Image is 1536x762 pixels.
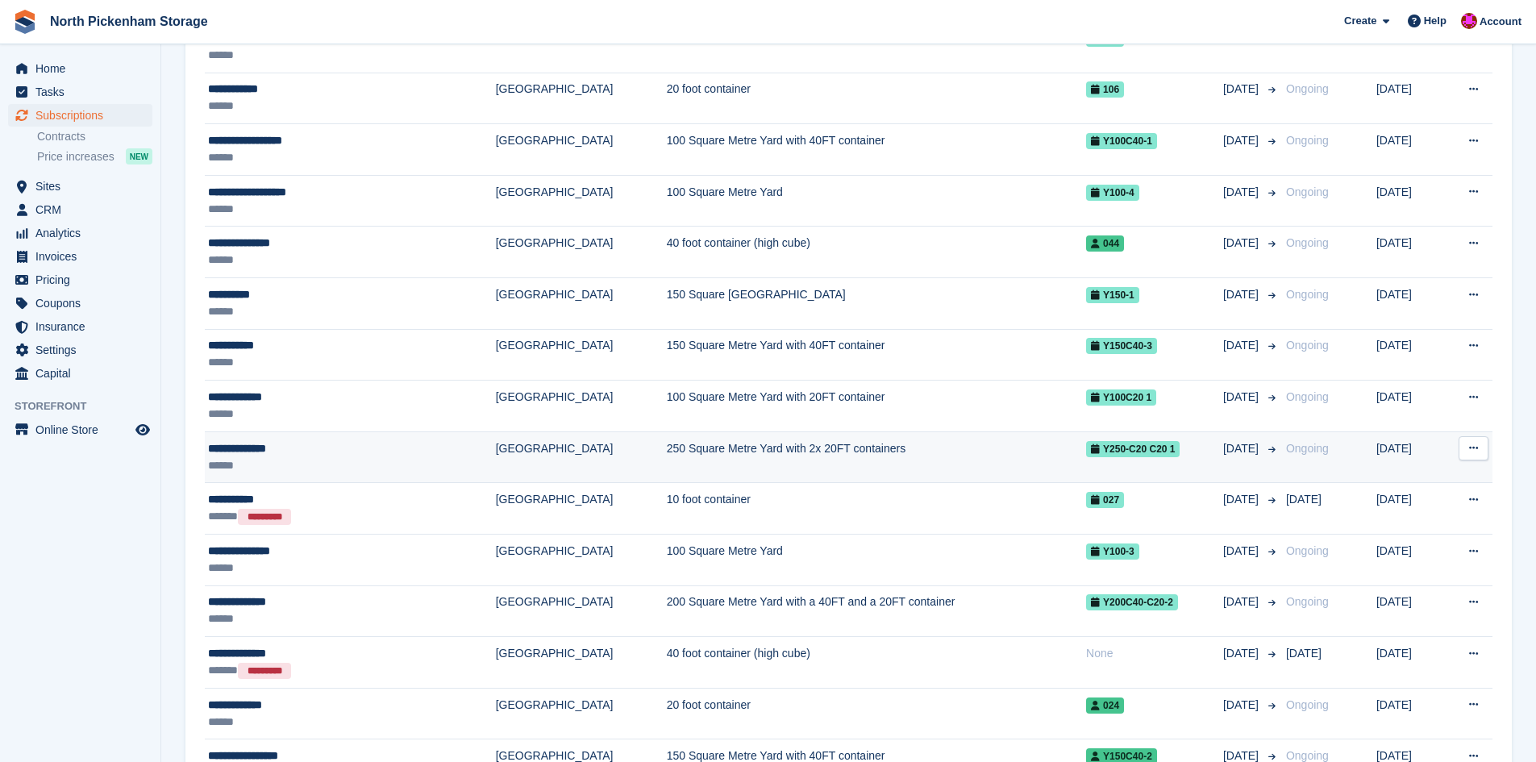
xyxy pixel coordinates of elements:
a: menu [8,418,152,441]
td: [DATE] [1376,73,1443,124]
span: Y200C40-C20-2 [1086,594,1178,610]
a: menu [8,81,152,103]
span: Storefront [15,398,160,414]
div: NEW [126,148,152,164]
td: [DATE] [1376,637,1443,689]
span: Capital [35,362,132,385]
span: Y100-4 [1086,185,1139,201]
td: [GEOGRAPHIC_DATA] [496,175,667,227]
td: [GEOGRAPHIC_DATA] [496,124,667,176]
span: 106 [1086,81,1124,98]
span: [DATE] [1223,81,1262,98]
td: [DATE] [1376,431,1443,483]
span: Ongoing [1286,236,1329,249]
span: Home [35,57,132,80]
td: [GEOGRAPHIC_DATA] [496,483,667,535]
td: [DATE] [1376,329,1443,381]
td: [GEOGRAPHIC_DATA] [496,278,667,330]
span: CRM [35,198,132,221]
a: menu [8,245,152,268]
span: Y250-c20 c20 1 [1086,441,1180,457]
td: 100 Square Metre Yard with 40FT container [667,124,1086,176]
span: Invoices [35,245,132,268]
span: [DATE] [1223,697,1262,714]
a: menu [8,57,152,80]
div: None [1086,645,1223,662]
span: [DATE] [1223,184,1262,201]
span: Ongoing [1286,698,1329,711]
span: Y150C40-3 [1086,338,1157,354]
span: Create [1344,13,1376,29]
td: 20 foot container [667,688,1086,739]
td: [DATE] [1376,278,1443,330]
span: Insurance [35,315,132,338]
a: menu [8,104,152,127]
td: [DATE] [1376,381,1443,432]
span: Ongoing [1286,749,1329,762]
span: [DATE] [1286,647,1322,660]
span: Ongoing [1286,544,1329,557]
td: 100 Square Metre Yard with 20FT container [667,381,1086,432]
td: [GEOGRAPHIC_DATA] [496,431,667,483]
span: Tasks [35,81,132,103]
span: [DATE] [1223,593,1262,610]
span: Y100-3 [1086,543,1139,560]
td: 100 Square Metre Yard [667,175,1086,227]
a: menu [8,315,152,338]
span: Settings [35,339,132,361]
a: menu [8,222,152,244]
span: Y150-1 [1086,287,1139,303]
td: 20 foot container [667,73,1086,124]
span: 027 [1086,492,1124,508]
span: Y100C20 1 [1086,389,1156,406]
td: 250 Square Metre Yard with 2x 20FT containers [667,431,1086,483]
a: menu [8,362,152,385]
td: [DATE] [1376,22,1443,73]
td: 150 Square Metre Yard with 40FT container [667,329,1086,381]
td: 40 foot container (high cube) [667,637,1086,689]
td: 150 Square [GEOGRAPHIC_DATA] [667,278,1086,330]
span: Price increases [37,149,114,164]
span: Y100C40-1 [1086,133,1157,149]
td: [GEOGRAPHIC_DATA] [496,688,667,739]
span: Ongoing [1286,31,1329,44]
td: [GEOGRAPHIC_DATA] [496,535,667,586]
a: menu [8,339,152,361]
a: menu [8,292,152,314]
img: stora-icon-8386f47178a22dfd0bd8f6a31ec36ba5ce8667c1dd55bd0f319d3a0aa187defe.svg [13,10,37,34]
td: 40 foot container (high cube) [667,227,1086,278]
td: [DATE] [1376,585,1443,637]
span: Ongoing [1286,339,1329,352]
a: Preview store [133,420,152,439]
td: 100 Square Metre Yard [667,535,1086,586]
span: [DATE] [1223,645,1262,662]
a: Contracts [37,129,152,144]
td: [DATE] [1376,535,1443,586]
td: 10 foot container [667,483,1086,535]
td: [GEOGRAPHIC_DATA] [496,329,667,381]
span: 044 [1086,235,1124,252]
span: Help [1424,13,1447,29]
span: Online Store [35,418,132,441]
span: Ongoing [1286,185,1329,198]
span: Ongoing [1286,82,1329,95]
td: 200 Square Metre Yard with a 40FT and a 20FT container [667,585,1086,637]
td: 20 foot container [667,22,1086,73]
span: [DATE] [1223,491,1262,508]
td: [DATE] [1376,124,1443,176]
a: menu [8,269,152,291]
td: [GEOGRAPHIC_DATA] [496,381,667,432]
span: [DATE] [1223,132,1262,149]
span: Ongoing [1286,134,1329,147]
span: Account [1480,14,1521,30]
a: menu [8,175,152,198]
td: [DATE] [1376,483,1443,535]
a: Price increases NEW [37,148,152,165]
span: [DATE] [1223,440,1262,457]
span: Ongoing [1286,595,1329,608]
span: [DATE] [1223,286,1262,303]
span: Coupons [35,292,132,314]
td: [DATE] [1376,688,1443,739]
span: [DATE] [1223,389,1262,406]
td: [DATE] [1376,175,1443,227]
